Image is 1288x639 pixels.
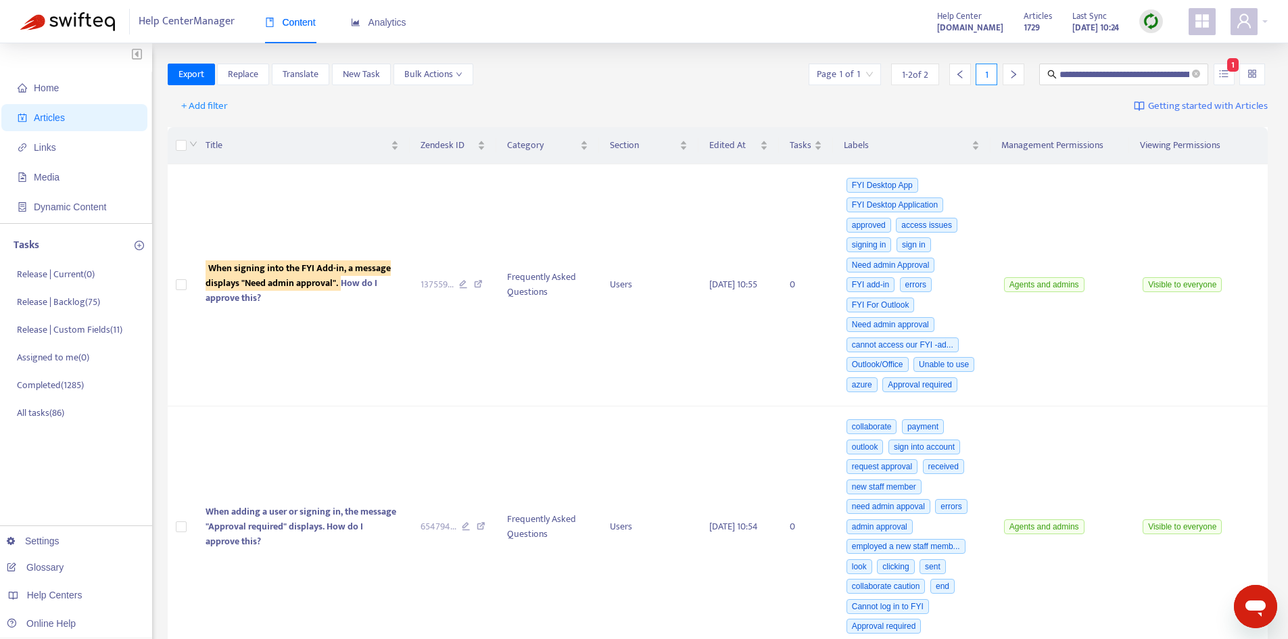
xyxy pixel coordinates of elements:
[846,337,959,352] span: cannot access our FYI -ad...
[17,267,95,281] p: Release | Current ( 0 )
[846,197,943,212] span: FYI Desktop Application
[507,138,577,153] span: Category
[496,127,599,164] th: Category
[1009,70,1018,79] span: right
[846,258,935,273] span: Need admin Approval
[930,579,955,594] span: end
[393,64,473,85] button: Bulk Actionsdown
[206,260,391,291] sqkw: When signing into the FYI Add-in, a message displays "Need admin approval".
[1214,64,1235,85] button: unordered-list
[846,218,891,233] span: approved
[265,18,275,27] span: book
[779,127,833,164] th: Tasks
[846,178,918,193] span: FYI Desktop App
[7,536,59,546] a: Settings
[34,142,56,153] span: Links
[1227,58,1239,72] span: 1
[923,459,964,474] span: received
[599,164,698,406] td: Users
[955,70,965,79] span: left
[610,138,677,153] span: Section
[846,579,926,594] span: collaborate caution
[1236,13,1252,29] span: user
[1129,127,1268,164] th: Viewing Permissions
[976,64,997,85] div: 1
[902,419,944,434] span: payment
[195,127,410,164] th: Title
[20,12,115,31] img: Swifteq
[421,138,475,153] span: Zendesk ID
[34,172,59,183] span: Media
[456,71,462,78] span: down
[496,164,599,406] td: Frequently Asked Questions
[846,377,878,392] span: azure
[846,237,892,252] span: signing in
[1004,277,1084,292] span: Agents and admins
[846,459,917,474] span: request approval
[1072,9,1107,24] span: Last Sync
[34,112,65,123] span: Articles
[351,18,360,27] span: area-chart
[846,317,934,332] span: Need admin approval
[1234,585,1277,628] iframe: Button to launch messaging window
[846,298,915,312] span: FYI For Outlook
[34,202,106,212] span: Dynamic Content
[790,138,811,153] span: Tasks
[265,17,316,28] span: Content
[1143,519,1222,534] span: Visible to everyone
[846,619,922,634] span: Approval required
[283,67,318,82] span: Translate
[1194,13,1210,29] span: appstore
[421,277,454,292] span: 137559 ...
[846,419,897,434] span: collaborate
[17,378,84,392] p: Completed ( 1285 )
[135,241,144,250] span: plus-circle
[410,127,497,164] th: Zendesk ID
[888,440,960,454] span: sign into account
[709,519,758,534] span: [DATE] 10:54
[7,618,76,629] a: Online Help
[937,20,1003,35] strong: [DOMAIN_NAME]
[779,164,833,406] td: 0
[709,138,757,153] span: Edited At
[1134,101,1145,112] img: image-link
[1143,277,1222,292] span: Visible to everyone
[34,82,59,93] span: Home
[897,237,931,252] span: sign in
[913,357,974,372] span: Unable to use
[1143,13,1160,30] img: sync.dc5367851b00ba804db3.png
[920,559,946,574] span: sent
[882,377,957,392] span: Approval required
[421,519,456,534] span: 654794 ...
[18,143,27,152] span: link
[181,98,228,114] span: + Add filter
[7,562,64,573] a: Glossary
[991,127,1129,164] th: Management Permissions
[1134,95,1268,117] a: Getting started with Articles
[1072,20,1119,35] strong: [DATE] 10:24
[17,350,89,364] p: Assigned to me ( 0 )
[846,519,913,534] span: admin approval
[1024,9,1052,24] span: Articles
[1004,519,1084,534] span: Agents and admins
[171,95,238,117] button: + Add filter
[846,499,930,514] span: need admin appoval
[217,64,269,85] button: Replace
[332,64,391,85] button: New Task
[1192,68,1200,81] span: close-circle
[709,277,757,292] span: [DATE] 10:55
[1219,69,1229,78] span: unordered-list
[1047,70,1057,79] span: search
[343,67,380,82] span: New Task
[846,440,884,454] span: outlook
[17,323,122,337] p: Release | Custom Fields ( 11 )
[18,172,27,182] span: file-image
[228,67,258,82] span: Replace
[846,539,965,554] span: employed a new staff memb...
[404,67,462,82] span: Bulk Actions
[599,127,698,164] th: Section
[902,68,928,82] span: 1 - 2 of 2
[846,357,909,372] span: Outlook/Office
[351,17,406,28] span: Analytics
[206,260,391,306] span: How do I approve this?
